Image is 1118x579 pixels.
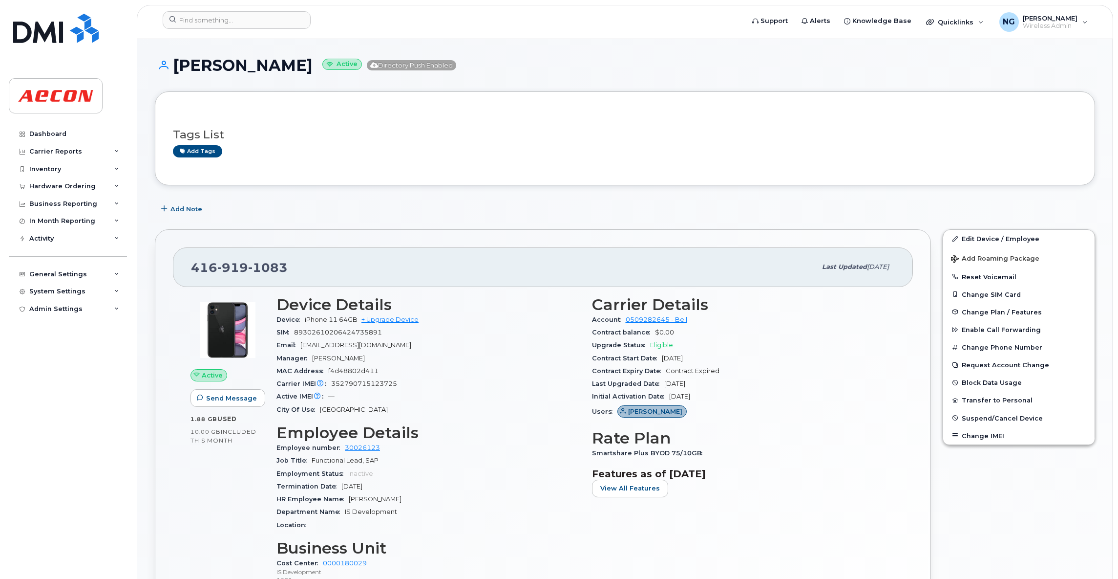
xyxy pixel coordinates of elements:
[650,341,673,349] span: Eligible
[202,371,223,380] span: Active
[190,428,221,435] span: 10.00 GB
[170,204,202,214] span: Add Note
[628,407,682,416] span: [PERSON_NAME]
[349,495,401,503] span: [PERSON_NAME]
[600,484,660,493] span: View All Features
[312,355,365,362] span: [PERSON_NAME]
[943,286,1095,303] button: Change SIM Card
[276,495,349,503] span: HR Employee Name
[217,260,248,275] span: 919
[592,296,896,313] h3: Carrier Details
[276,406,320,413] span: City Of Use
[323,559,367,567] a: 0000180029
[951,255,1039,264] span: Add Roaming Package
[592,316,626,323] span: Account
[943,338,1095,356] button: Change Phone Number
[655,329,674,336] span: $0.00
[190,416,217,423] span: 1.88 GB
[943,409,1095,427] button: Suspend/Cancel Device
[320,406,388,413] span: [GEOGRAPHIC_DATA]
[666,367,719,375] span: Contract Expired
[276,393,328,400] span: Active IMEI
[592,429,896,447] h3: Rate Plan
[626,316,687,323] a: 0509282645 - Bell
[617,408,687,415] a: [PERSON_NAME]
[276,341,300,349] span: Email
[592,480,668,497] button: View All Features
[669,393,690,400] span: [DATE]
[173,129,1077,141] h3: Tags List
[322,59,362,70] small: Active
[276,424,580,442] h3: Employee Details
[943,391,1095,409] button: Transfer to Personal
[867,263,889,270] span: [DATE]
[276,355,312,362] span: Manager
[962,414,1043,422] span: Suspend/Cancel Device
[276,380,331,387] span: Carrier IMEI
[943,230,1095,247] a: Edit Device / Employee
[276,329,294,336] span: SIM
[592,468,896,480] h3: Features as of [DATE]
[173,145,222,157] a: Add tags
[305,316,358,323] span: iPhone 11 64GB
[341,483,362,490] span: [DATE]
[276,296,580,313] h3: Device Details
[361,316,419,323] a: + Upgrade Device
[943,356,1095,374] button: Request Account Change
[190,428,256,444] span: included this month
[592,329,655,336] span: Contract balance
[276,508,345,515] span: Department Name
[592,449,707,457] span: Smartshare Plus BYOD 75/10GB
[962,308,1042,315] span: Change Plan / Features
[367,60,456,70] span: Directory Push Enabled
[276,539,580,557] h3: Business Unit
[822,263,867,270] span: Last updated
[155,57,1095,74] h1: [PERSON_NAME]
[345,444,380,451] a: 30026123
[155,200,211,218] button: Add Note
[276,559,323,567] span: Cost Center
[592,380,664,387] span: Last Upgraded Date
[943,268,1095,286] button: Reset Voicemail
[592,393,669,400] span: Initial Activation Date
[276,483,341,490] span: Termination Date
[276,444,345,451] span: Employee number
[217,415,237,423] span: used
[943,321,1095,338] button: Enable Call Forwarding
[276,316,305,323] span: Device
[592,408,617,415] span: Users
[943,248,1095,268] button: Add Roaming Package
[312,457,379,464] span: Functional Lead, SAP
[331,380,397,387] span: 352790715123725
[943,374,1095,391] button: Block Data Usage
[276,367,328,375] span: MAC Address
[206,394,257,403] span: Send Message
[328,393,335,400] span: —
[664,380,685,387] span: [DATE]
[328,367,379,375] span: f4d48802d411
[962,326,1041,334] span: Enable Call Forwarding
[943,427,1095,445] button: Change IMEI
[276,568,580,576] p: IS Development
[248,260,288,275] span: 1083
[191,260,288,275] span: 416
[592,367,666,375] span: Contract Expiry Date
[276,457,312,464] span: Job Title
[276,470,348,477] span: Employment Status
[198,301,257,359] img: iPhone_11.jpg
[348,470,373,477] span: Inactive
[294,329,382,336] span: 89302610206424735891
[190,389,265,407] button: Send Message
[662,355,683,362] span: [DATE]
[276,521,311,529] span: Location
[592,341,650,349] span: Upgrade Status
[345,508,397,515] span: IS Development
[592,355,662,362] span: Contract Start Date
[943,303,1095,321] button: Change Plan / Features
[300,341,411,349] span: [EMAIL_ADDRESS][DOMAIN_NAME]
